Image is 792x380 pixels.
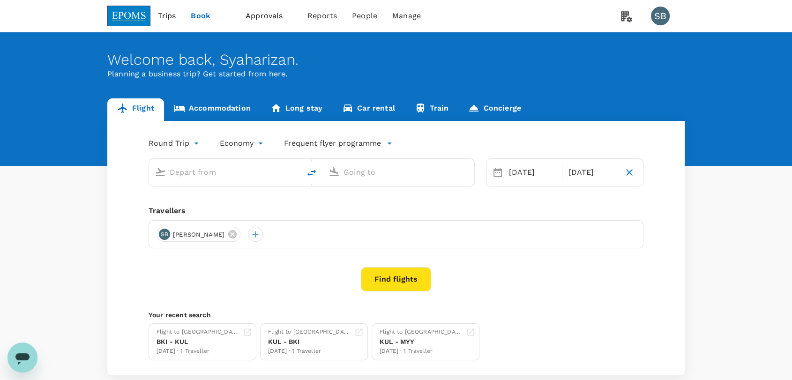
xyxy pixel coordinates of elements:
[294,171,296,173] button: Open
[380,347,462,356] div: [DATE] · 1 Traveller
[268,328,351,337] div: Flight to [GEOGRAPHIC_DATA]
[392,10,421,22] span: Manage
[361,267,431,291] button: Find flights
[380,337,462,347] div: KUL - MYY
[564,163,619,182] div: [DATE]
[468,171,470,173] button: Open
[505,163,560,182] div: [DATE]
[220,136,265,151] div: Economy
[651,7,670,25] div: SB
[332,98,405,121] a: Car rental
[157,328,239,337] div: Flight to [GEOGRAPHIC_DATA]
[149,310,643,320] p: Your recent search
[149,205,643,216] div: Travellers
[158,10,176,22] span: Trips
[167,230,230,239] span: [PERSON_NAME]
[268,337,351,347] div: KUL - BKI
[157,227,240,242] div: SB[PERSON_NAME]
[380,328,462,337] div: Flight to [GEOGRAPHIC_DATA]
[352,10,377,22] span: People
[268,347,351,356] div: [DATE] · 1 Traveller
[458,98,530,121] a: Concierge
[300,162,323,184] button: delete
[344,165,455,179] input: Going to
[157,347,239,356] div: [DATE] · 1 Traveller
[7,343,37,373] iframe: Button to launch messaging window
[246,10,292,22] span: Approvals
[159,229,170,240] div: SB
[164,98,261,121] a: Accommodation
[307,10,337,22] span: Reports
[284,138,381,149] p: Frequent flyer programme
[261,98,332,121] a: Long stay
[191,10,210,22] span: Book
[107,98,164,121] a: Flight
[107,6,150,26] img: EPOMS SDN BHD
[405,98,459,121] a: Train
[149,136,201,151] div: Round Trip
[107,68,685,80] p: Planning a business trip? Get started from here.
[284,138,392,149] button: Frequent flyer programme
[170,165,281,179] input: Depart from
[107,51,685,68] div: Welcome back , Syaharizan .
[157,337,239,347] div: BKI - KUL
